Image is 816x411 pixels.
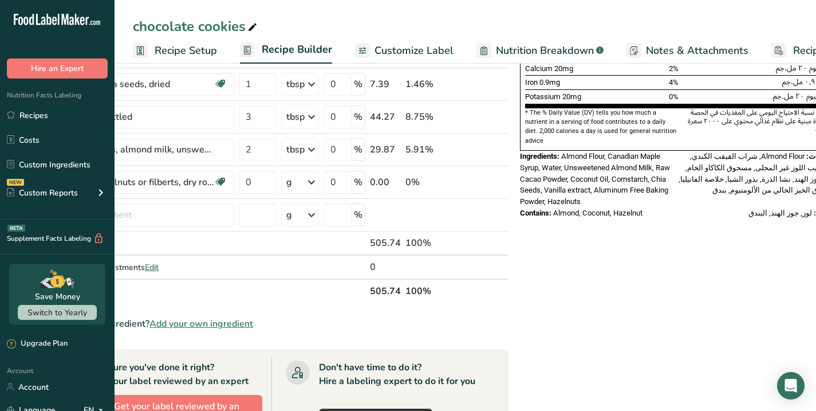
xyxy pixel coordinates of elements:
div: Recipe Yield Adjustments [52,261,234,273]
div: Can't find your ingredient? [40,317,508,331]
span: 0.9mg [539,78,560,87]
div: 505.74 [370,236,401,250]
span: Almond Flour, Canadian Maple Syrup, Water, Unsweetened Almond Milk, Raw Cacao Powder, Coconut Oil... [520,152,670,206]
div: Water, bottled [70,110,214,124]
span: 20mg [562,92,581,101]
div: 1.46% [405,77,454,91]
div: NEW [7,179,24,186]
div: * The % Daily Value (DV) tells you how much a nutrient in a serving of food contributes to a dail... [525,108,679,146]
span: 0% [669,92,679,101]
div: 7.39 [370,77,401,91]
div: BETA [7,225,25,232]
div: Upgrade Plan [7,338,68,350]
span: Edit [145,262,159,273]
div: Open Intercom Messenger [777,372,805,400]
a: Recipe Builder [240,37,332,64]
div: tbsp [286,143,305,156]
input: Add Ingredient [52,203,234,226]
span: ٢٠ مل.جم [776,60,807,76]
span: 4% [669,78,679,87]
th: Net Totals [49,279,368,303]
a: Notes & Attachments [626,38,748,64]
div: Don't have time to do it? Hire a labeling expert to do it for you [319,361,475,388]
div: Save Money [35,291,80,303]
span: 2% [669,64,679,73]
div: 0% [405,175,454,189]
a: Nutrition Breakdown [476,38,604,64]
div: 0.00 [370,175,401,189]
div: Custom Reports [7,187,78,199]
th: 505.74 [368,279,403,303]
div: Nuts, hazelnuts or filberts, dry roasted, without salt added [70,175,214,189]
div: g [286,208,292,222]
div: tbsp [286,110,305,124]
span: Calcium [525,64,553,73]
div: Beverages, almond milk, unsweetened, shelf stable [70,143,214,156]
span: Potassium [525,92,561,101]
span: Add your own ingredient [149,317,253,331]
span: 20mg [554,64,573,73]
span: ٢٠ مل.جم [773,88,805,104]
div: Seeds, chia seeds, dried [70,77,214,91]
button: Hire an Expert [7,58,108,79]
span: Recipe Setup [155,43,217,58]
a: Recipe Setup [133,38,217,64]
div: Not sure you've done it right? Get your label reviewed by an expert [91,361,249,388]
div: 0 [370,260,401,274]
span: Notes & Attachments [646,43,748,58]
span: Customize Label [375,43,454,58]
span: Ingredients: [520,152,559,161]
span: Switch to Yearly [27,307,87,318]
span: Contains: [520,209,551,217]
th: 100% [403,279,456,303]
div: tbsp [286,77,305,91]
span: Nutrition Breakdown [496,43,594,58]
button: Switch to Yearly [18,305,97,320]
span: لوز, جوز الهند, البندق [748,209,812,217]
span: ٠٫٩ مل.جم [782,74,815,90]
div: 8.75% [405,110,454,124]
div: 29.87 [370,143,401,156]
div: g [286,175,292,189]
div: 100% [405,236,454,250]
div: Gross Totals [52,237,234,249]
div: chocolate cookies [133,16,259,37]
span: Iron [525,78,538,87]
span: Almond, Coconut, Hazelnut [553,209,642,217]
span: Recipe Builder [262,42,332,57]
div: 44.27 [370,110,401,124]
div: 5.91% [405,143,454,156]
a: Customize Label [355,38,454,64]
